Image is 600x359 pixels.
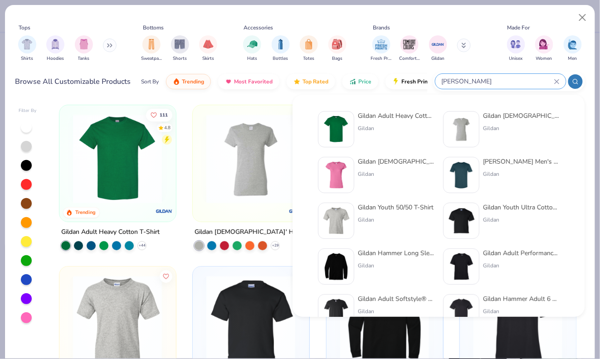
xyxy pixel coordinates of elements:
button: Fresh Prints Flash [385,74,490,89]
img: 12c717a8-bff4-429b-8526-ab448574c88c [322,207,350,235]
div: Gildan [358,262,434,270]
img: Fresh Prints Image [375,38,388,51]
img: f2e47c74-6e7d-4a0f-94df-7551decfa47c [322,161,350,189]
img: Shirts Image [22,39,32,49]
div: Gildan [483,170,559,178]
span: Skirts [202,55,214,62]
img: 8e55da07-fde6-48f8-84bf-6433ecc9d9aa [447,252,475,281]
button: filter button [199,35,217,62]
img: db319196-8705-402d-8b46-62aaa07ed94f [322,115,350,143]
span: Comfort Colors [399,55,420,62]
div: 4.8 [164,124,171,131]
div: filter for Men [564,35,582,62]
img: trending.gif [173,78,180,85]
span: Price [358,78,371,85]
img: f353747f-df2b-48a7-9668-f657901a5e3e [202,114,300,204]
div: Gildan Hammer Long Sleeve T-Shirt [358,248,434,258]
div: Brands [373,24,390,32]
img: Unisex Image [511,39,521,49]
div: filter for Shirts [18,35,36,62]
img: TopRated.gif [293,78,301,85]
button: Most Favorited [218,74,279,89]
button: Close [574,9,591,26]
div: filter for Skirts [199,35,217,62]
button: Trending [166,74,211,89]
img: Men Image [568,39,578,49]
div: Gildan [358,307,434,315]
img: Hoodies Image [50,39,60,49]
div: filter for Bottles [272,35,290,62]
button: filter button [535,35,553,62]
img: Gildan logo [288,202,307,220]
img: Totes Image [304,39,314,49]
span: Totes [303,55,315,62]
div: Sort By [141,78,159,86]
img: f0dd7ca2-ba01-4ba4-9a1f-1fea864203c0 [322,252,350,281]
div: filter for Fresh Prints [371,35,392,62]
div: Made For [507,24,530,32]
div: Gildan Adult Softstyle® V-Neck T-Shirt [358,294,434,304]
div: filter for Tanks [75,35,93,62]
img: Gildan Image [431,38,445,51]
span: Women [536,55,552,62]
div: filter for Gildan [429,35,447,62]
img: ff375f38-2af4-4b3a-8e0d-65301a7f299c [322,298,350,326]
span: + 44 [138,243,145,248]
div: filter for Unisex [507,35,525,62]
span: Most Favorited [234,78,273,85]
button: filter button [399,35,420,62]
span: Bottles [273,55,288,62]
div: filter for Sweatpants [141,35,162,62]
button: filter button [371,35,392,62]
div: Gildan [483,124,559,132]
img: f353747f-df2b-48a7-9668-f657901a5e3e [447,115,475,143]
button: filter button [46,35,64,62]
span: Fresh Prints [371,55,392,62]
div: Gildan [358,170,434,178]
div: filter for Hats [243,35,261,62]
img: Skirts Image [203,39,214,49]
img: flash.gif [392,78,400,85]
button: filter button [75,35,93,62]
div: Gildan [483,307,559,315]
div: Bottoms [143,24,164,32]
span: 111 [160,112,168,117]
div: [PERSON_NAME] Men's Softstyle CVC T-Shirt [483,157,559,166]
img: 6046accf-a268-477f-9bdd-e1b99aae0138 [447,207,475,235]
img: db319196-8705-402d-8b46-62aaa07ed94f [68,114,166,204]
span: Tanks [78,55,90,62]
img: Shorts Image [175,39,185,49]
div: Filter By [19,107,37,114]
button: filter button [507,35,525,62]
span: Sweatpants [141,55,162,62]
div: Gildan Adult Heavy Cotton T-Shirt [61,226,160,238]
div: Gildan Hammer Adult 6 Oz. T-Shirt [483,294,559,304]
button: Top Rated [287,74,335,89]
img: Comfort Colors Image [403,38,416,51]
div: filter for Shorts [171,35,189,62]
img: most_fav.gif [225,78,232,85]
span: Bags [332,55,342,62]
button: filter button [272,35,290,62]
input: Try "T-Shirt" [441,76,554,87]
div: Gildan Adult Performance 5 oz. T-Shirt [483,248,559,258]
span: Hats [247,55,257,62]
button: filter button [429,35,447,62]
div: Gildan Youth Ultra Cotton® T-Shirt [483,203,559,212]
span: + 29 [272,243,279,248]
div: Gildan [483,216,559,224]
img: Gildan logo [155,202,173,220]
div: Gildan [358,124,434,132]
button: filter button [300,35,318,62]
img: 4d4b222c-7900-4882-89ef-21768225c1f2 [447,161,475,189]
div: Browse All Customizable Products [15,76,131,87]
div: filter for Women [535,35,553,62]
div: Gildan Youth 50/50 T-Shirt [358,203,434,212]
span: Fresh Prints Flash [401,78,448,85]
div: Gildan [DEMOGRAPHIC_DATA]' Heavy Cotton™ T-Shirt [195,226,307,238]
span: Top Rated [302,78,328,85]
span: Shorts [173,55,187,62]
img: Bags Image [332,39,342,49]
div: Accessories [244,24,273,32]
button: filter button [243,35,261,62]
